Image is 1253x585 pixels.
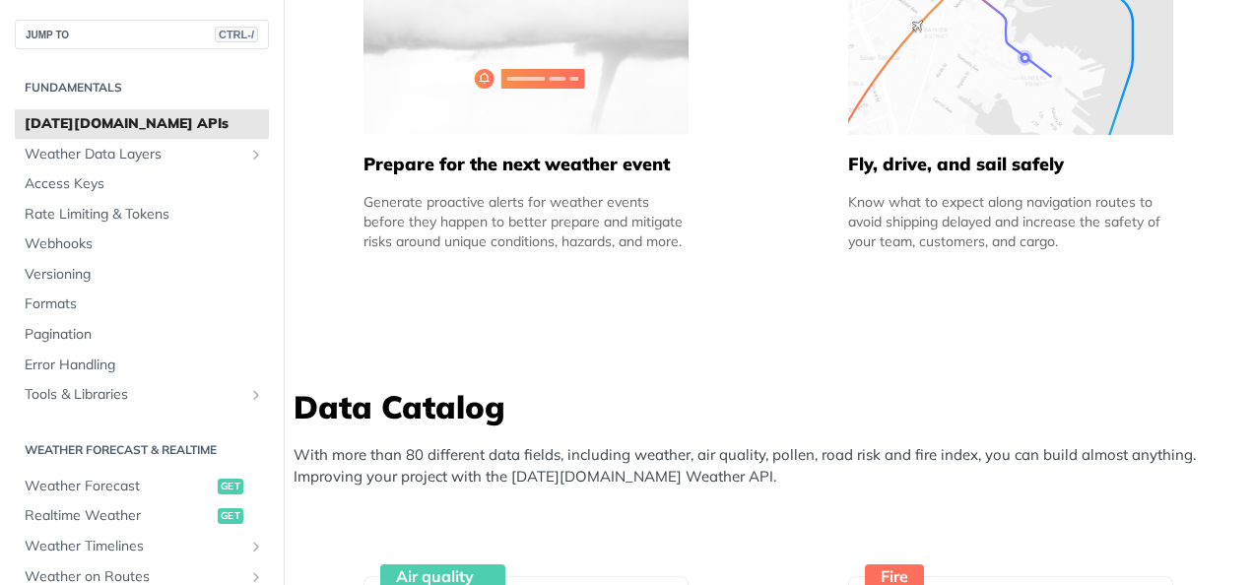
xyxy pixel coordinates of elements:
a: [DATE][DOMAIN_NAME] APIs [15,109,269,139]
a: Realtime Weatherget [15,501,269,531]
h2: Fundamentals [15,79,269,97]
button: Show subpages for Weather on Routes [248,569,264,585]
span: Access Keys [25,174,264,194]
span: Weather Timelines [25,537,243,556]
div: Generate proactive alerts for weather events before they happen to better prepare and mitigate ri... [363,192,689,251]
p: With more than 80 different data fields, including weather, air quality, pollen, road risk and fi... [294,444,1253,488]
div: Know what to expect along navigation routes to avoid shipping delayed and increase the safety of ... [848,192,1173,251]
a: Weather Forecastget [15,472,269,501]
span: Rate Limiting & Tokens [25,205,264,225]
span: get [218,479,243,494]
button: Show subpages for Weather Data Layers [248,147,264,162]
h2: Weather Forecast & realtime [15,441,269,459]
span: Webhooks [25,234,264,254]
span: Realtime Weather [25,506,213,526]
a: Rate Limiting & Tokens [15,200,269,229]
span: Weather Forecast [25,477,213,496]
a: Versioning [15,260,269,290]
span: Weather Data Layers [25,145,243,164]
span: Error Handling [25,356,264,375]
a: Weather Data LayersShow subpages for Weather Data Layers [15,140,269,169]
button: JUMP TOCTRL-/ [15,20,269,49]
span: CTRL-/ [215,27,258,42]
a: Access Keys [15,169,269,199]
span: Tools & Libraries [25,385,243,405]
a: Pagination [15,320,269,350]
span: get [218,508,243,524]
a: Webhooks [15,229,269,259]
a: Formats [15,290,269,319]
span: Pagination [25,325,264,345]
span: Formats [25,294,264,314]
a: Tools & LibrariesShow subpages for Tools & Libraries [15,380,269,410]
button: Show subpages for Tools & Libraries [248,387,264,403]
span: [DATE][DOMAIN_NAME] APIs [25,114,264,134]
button: Show subpages for Weather Timelines [248,539,264,554]
span: Versioning [25,265,264,285]
h5: Fly, drive, and sail safely [848,153,1173,176]
a: Weather TimelinesShow subpages for Weather Timelines [15,532,269,561]
h5: Prepare for the next weather event [363,153,689,176]
a: Error Handling [15,351,269,380]
h3: Data Catalog [294,385,1253,428]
